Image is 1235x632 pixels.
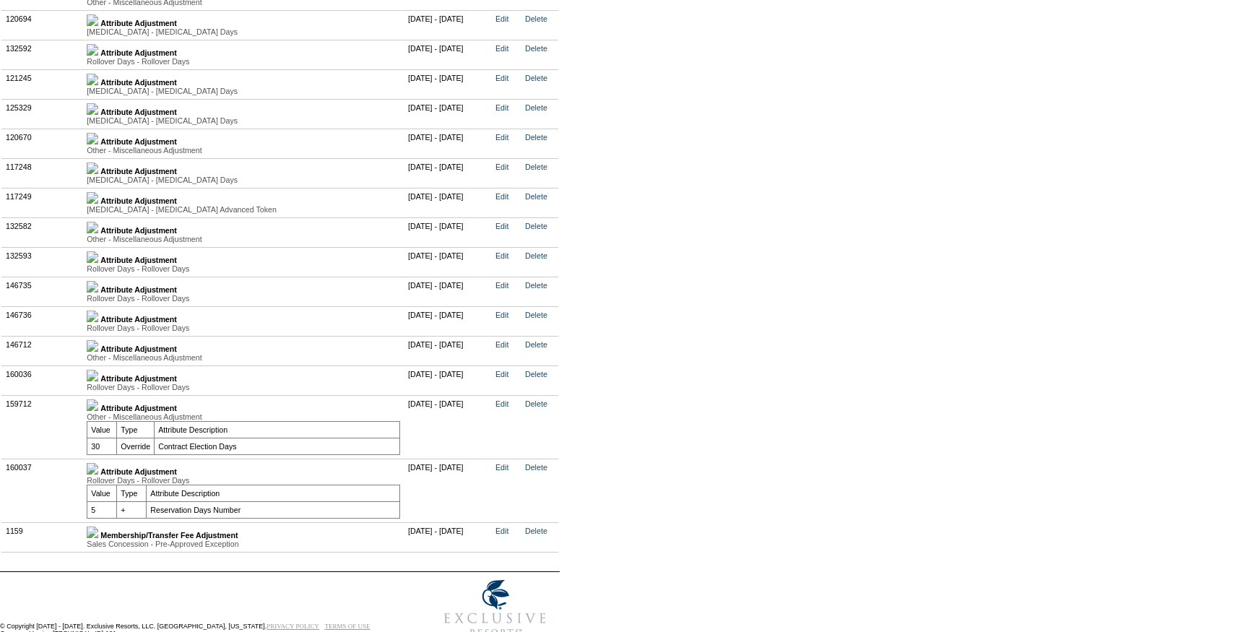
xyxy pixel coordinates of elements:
a: Edit [495,103,508,112]
a: Delete [525,14,547,23]
td: Contract Election Days [155,438,400,454]
b: Attribute Adjustment [100,467,177,476]
td: [DATE] - [DATE] [404,158,492,188]
td: [DATE] - [DATE] [404,336,492,365]
a: Delete [525,103,547,112]
td: [DATE] - [DATE] [404,69,492,99]
img: b_plus.gif [87,74,98,85]
div: Rollover Days - Rollover Days [87,294,400,303]
td: 120694 [2,10,83,40]
b: Attribute Adjustment [100,78,177,87]
img: b_plus.gif [87,527,98,538]
img: b_minus.gif [87,463,98,475]
img: b_plus.gif [87,14,98,26]
img: b_plus.gif [87,103,98,115]
b: Attribute Adjustment [100,196,177,205]
img: b_plus.gif [87,311,98,322]
td: 117249 [2,188,83,217]
td: 5 [87,501,117,518]
td: Attribute Description [147,485,400,501]
td: [DATE] - [DATE] [404,10,492,40]
a: Edit [495,222,508,230]
div: [MEDICAL_DATA] - [MEDICAL_DATA] Days [87,116,400,125]
td: 160037 [2,459,83,522]
b: Attribute Adjustment [100,137,177,146]
td: 146736 [2,306,83,336]
a: Delete [525,370,547,378]
a: Edit [495,463,508,472]
img: b_plus.gif [87,370,98,381]
td: Value [87,485,117,501]
b: Attribute Adjustment [100,256,177,264]
b: Attribute Adjustment [100,285,177,294]
a: Edit [495,399,508,408]
a: Edit [495,74,508,82]
b: Attribute Adjustment [100,48,177,57]
b: Attribute Adjustment [100,374,177,383]
td: [DATE] - [DATE] [404,365,492,395]
td: 146712 [2,336,83,365]
a: Delete [525,251,547,260]
div: [MEDICAL_DATA] - [MEDICAL_DATA] Days [87,176,400,184]
img: b_plus.gif [87,133,98,144]
a: Delete [525,340,547,349]
td: [DATE] - [DATE] [404,306,492,336]
td: 125329 [2,99,83,129]
a: Delete [525,399,547,408]
div: Rollover Days - Rollover Days [87,264,400,273]
img: b_plus.gif [87,192,98,204]
td: 120670 [2,129,83,158]
td: [DATE] - [DATE] [404,188,492,217]
td: [DATE] - [DATE] [404,395,492,459]
div: Other - Miscellaneous Adjustment [87,353,400,362]
b: Membership/Transfer Fee Adjustment [100,531,238,540]
td: 117248 [2,158,83,188]
div: Other - Miscellaneous Adjustment [87,146,400,155]
b: Attribute Adjustment [100,108,177,116]
td: 132592 [2,40,83,69]
a: Delete [525,192,547,201]
a: Delete [525,311,547,319]
img: b_plus.gif [87,340,98,352]
img: b_plus.gif [87,281,98,293]
td: Type [117,421,155,438]
a: Edit [495,44,508,53]
a: Delete [525,163,547,171]
td: Override [117,438,155,454]
b: Attribute Adjustment [100,345,177,353]
a: Edit [495,340,508,349]
a: Delete [525,527,547,535]
div: [MEDICAL_DATA] - [MEDICAL_DATA] Days [87,87,400,95]
b: Attribute Adjustment [100,404,177,412]
a: Edit [495,527,508,535]
td: 121245 [2,69,83,99]
a: Edit [495,370,508,378]
a: Delete [525,44,547,53]
td: Value [87,421,117,438]
img: b_minus.gif [87,399,98,411]
img: b_plus.gif [87,44,98,56]
a: Edit [495,163,508,171]
td: Reservation Days Number [147,501,400,518]
a: Edit [495,133,508,142]
td: 1159 [2,522,83,552]
a: Delete [525,463,547,472]
a: Edit [495,251,508,260]
img: b_plus.gif [87,222,98,233]
td: 146735 [2,277,83,306]
td: 160036 [2,365,83,395]
a: PRIVACY POLICY [266,623,319,630]
td: [DATE] - [DATE] [404,217,492,247]
div: Rollover Days - Rollover Days [87,57,400,66]
a: Edit [495,192,508,201]
img: b_plus.gif [87,251,98,263]
td: [DATE] - [DATE] [404,277,492,306]
td: [DATE] - [DATE] [404,99,492,129]
td: [DATE] - [DATE] [404,459,492,522]
a: Delete [525,74,547,82]
a: Delete [525,222,547,230]
td: [DATE] - [DATE] [404,129,492,158]
td: 132582 [2,217,83,247]
td: Type [117,485,147,501]
td: 159712 [2,395,83,459]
